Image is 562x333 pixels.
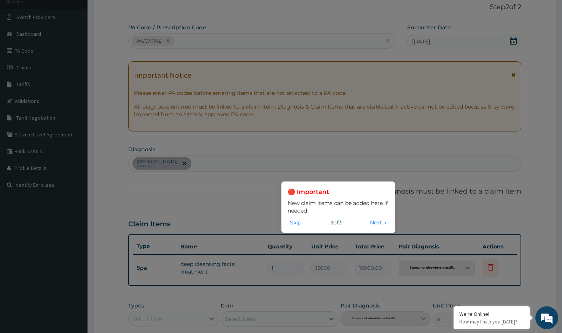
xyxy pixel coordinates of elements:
div: Chat with us now [40,43,128,53]
div: We're Online! [459,311,524,317]
button: Skip [288,218,304,227]
button: Next → [368,218,389,227]
p: New claim items can be added here if needed [288,199,389,215]
p: How may I help you today? [459,319,524,325]
span: 3 of 3 [330,219,342,226]
div: Minimize live chat window [125,4,143,22]
h3: 🔴 Important [288,188,389,196]
img: d_794563401_company_1708531726252_794563401 [14,38,31,57]
span: We're online! [44,96,105,173]
textarea: Type your message and hit 'Enter' [4,208,145,235]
